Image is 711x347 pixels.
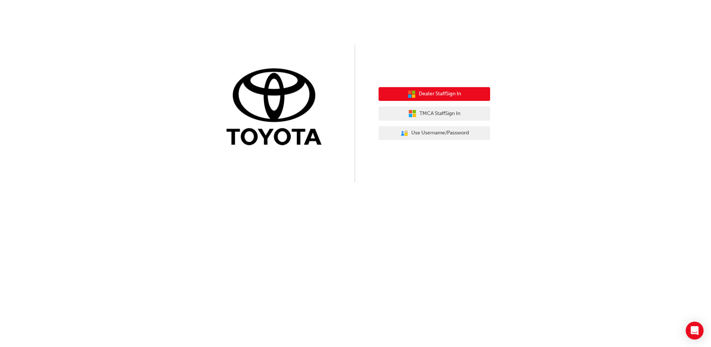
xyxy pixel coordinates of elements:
button: TMCA StaffSign In [379,106,490,121]
span: TMCA Staff Sign In [419,109,460,118]
span: Dealer Staff Sign In [419,90,461,98]
button: Use Username/Password [379,126,490,140]
span: Use Username/Password [411,129,469,137]
img: Trak [221,67,332,149]
button: Dealer StaffSign In [379,87,490,101]
div: Open Intercom Messenger [686,322,704,340]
